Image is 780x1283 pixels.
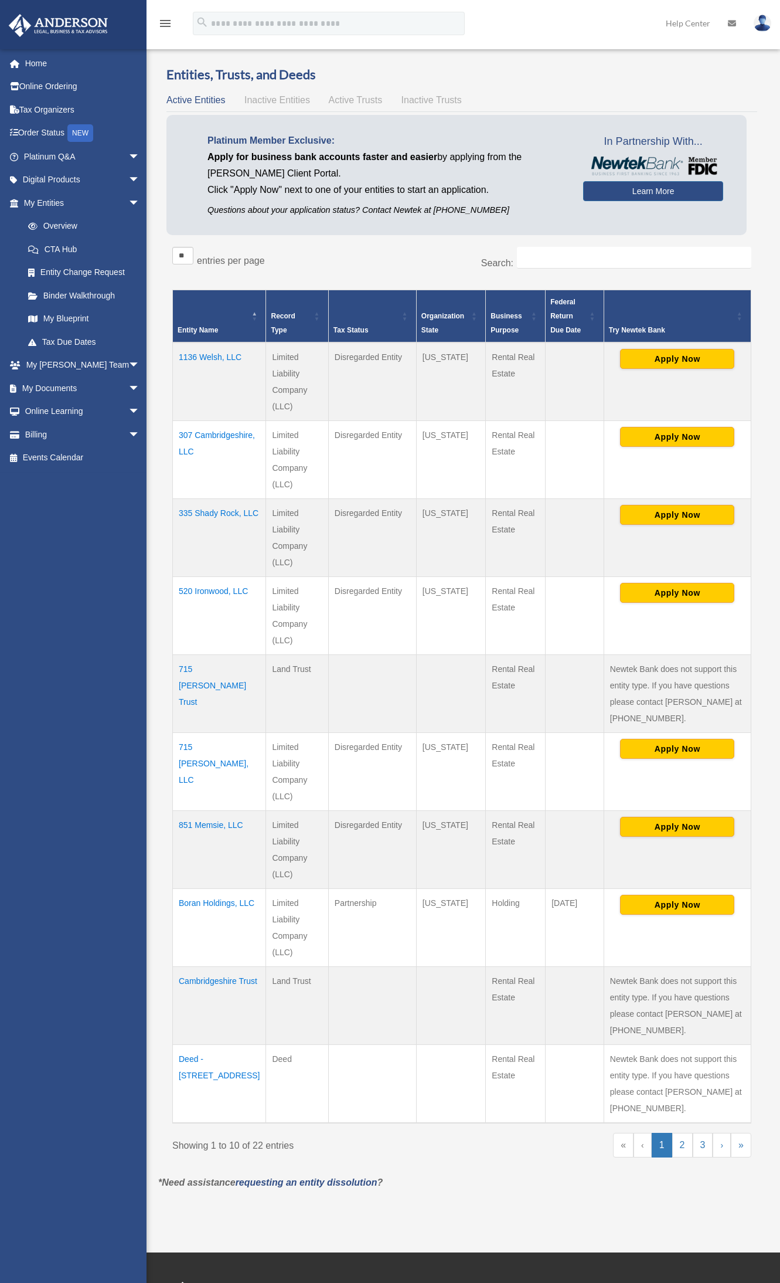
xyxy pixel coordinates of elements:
td: Newtek Bank does not support this entity type. If you have questions please contact [PERSON_NAME]... [604,1045,751,1124]
td: [US_STATE] [416,342,485,421]
td: Limited Liability Company (LLC) [266,889,328,967]
td: Limited Liability Company (LLC) [266,733,328,811]
td: [US_STATE] [416,421,485,499]
td: Land Trust [266,655,328,733]
span: arrow_drop_down [128,354,152,378]
span: arrow_drop_down [128,145,152,169]
td: Rental Real Estate [486,655,546,733]
td: Newtek Bank does not support this entity type. If you have questions please contact [PERSON_NAME]... [604,655,751,733]
td: Rental Real Estate [486,1045,546,1124]
a: Binder Walkthrough [16,284,152,307]
td: Disregarded Entity [328,421,416,499]
td: 1136 Welsh, LLC [173,342,266,421]
em: *Need assistance ? [158,1177,383,1187]
a: Entity Change Request [16,261,152,284]
span: Inactive Entities [244,95,310,105]
a: menu [158,21,172,30]
th: Tax Status: Activate to sort [328,290,416,343]
a: CTA Hub [16,237,152,261]
td: Holding [486,889,546,967]
td: 335 Shady Rock, LLC [173,499,266,577]
td: Boran Holdings, LLC [173,889,266,967]
button: Apply Now [620,427,734,447]
a: Platinum Q&Aarrow_drop_down [8,145,158,168]
a: requesting an entity dissolution [236,1177,377,1187]
span: Tax Status [333,326,369,334]
button: Apply Now [620,739,734,759]
td: Rental Real Estate [486,421,546,499]
a: 2 [672,1133,693,1158]
span: arrow_drop_down [128,168,152,192]
a: Online Ordering [8,75,158,99]
img: NewtekBankLogoSM.png [589,157,717,175]
td: Disregarded Entity [328,811,416,889]
td: Disregarded Entity [328,733,416,811]
a: First [613,1133,633,1158]
a: Order StatusNEW [8,121,158,145]
td: Deed - [STREET_ADDRESS] [173,1045,266,1124]
div: Showing 1 to 10 of 22 entries [172,1133,453,1154]
td: Limited Liability Company (LLC) [266,811,328,889]
th: Federal Return Due Date: Activate to sort [546,290,604,343]
td: Limited Liability Company (LLC) [266,421,328,499]
a: Billingarrow_drop_down [8,423,158,446]
span: Organization State [421,312,464,334]
a: Overview [16,215,146,238]
a: 1 [652,1133,672,1158]
img: Anderson Advisors Platinum Portal [5,14,111,37]
a: My [PERSON_NAME] Teamarrow_drop_down [8,354,158,377]
span: Federal Return Due Date [550,298,581,334]
p: Questions about your application status? Contact Newtek at [PHONE_NUMBER] [207,203,566,218]
td: Cambridgeshire Trust [173,967,266,1045]
th: Organization State: Activate to sort [416,290,485,343]
td: Limited Liability Company (LLC) [266,342,328,421]
button: Apply Now [620,505,734,525]
th: Record Type: Activate to sort [266,290,328,343]
span: Apply for business bank accounts faster and easier [207,152,437,162]
td: Deed [266,1045,328,1124]
td: Disregarded Entity [328,577,416,655]
td: 851 Memsie, LLC [173,811,266,889]
p: Platinum Member Exclusive: [207,133,566,149]
div: Try Newtek Bank [609,323,733,337]
a: My Entitiesarrow_drop_down [8,191,152,215]
a: Last [731,1133,751,1158]
td: [US_STATE] [416,889,485,967]
a: 3 [693,1133,713,1158]
td: Rental Real Estate [486,811,546,889]
span: arrow_drop_down [128,400,152,424]
button: Apply Now [620,349,734,369]
span: arrow_drop_down [128,376,152,400]
td: Rental Real Estate [486,577,546,655]
td: [US_STATE] [416,577,485,655]
span: arrow_drop_down [128,423,152,447]
a: Tax Organizers [8,98,158,121]
button: Apply Now [620,895,734,915]
td: [DATE] [546,889,604,967]
a: Next [713,1133,731,1158]
a: Learn More [583,181,723,201]
td: Limited Liability Company (LLC) [266,499,328,577]
span: Inactive Trusts [401,95,462,105]
span: arrow_drop_down [128,191,152,215]
a: Previous [633,1133,652,1158]
a: My Blueprint [16,307,152,331]
a: Digital Productsarrow_drop_down [8,168,158,192]
td: 715 [PERSON_NAME], LLC [173,733,266,811]
a: Home [8,52,158,75]
span: Entity Name [178,326,218,334]
div: NEW [67,124,93,142]
td: Partnership [328,889,416,967]
td: [US_STATE] [416,499,485,577]
td: Rental Real Estate [486,733,546,811]
button: Apply Now [620,583,734,603]
label: entries per page [197,256,265,266]
label: Search: [481,258,513,268]
span: Active Trusts [329,95,383,105]
button: Apply Now [620,817,734,837]
td: [US_STATE] [416,733,485,811]
span: Record Type [271,312,295,334]
a: Tax Due Dates [16,330,152,354]
i: menu [158,16,172,30]
td: Rental Real Estate [486,967,546,1045]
